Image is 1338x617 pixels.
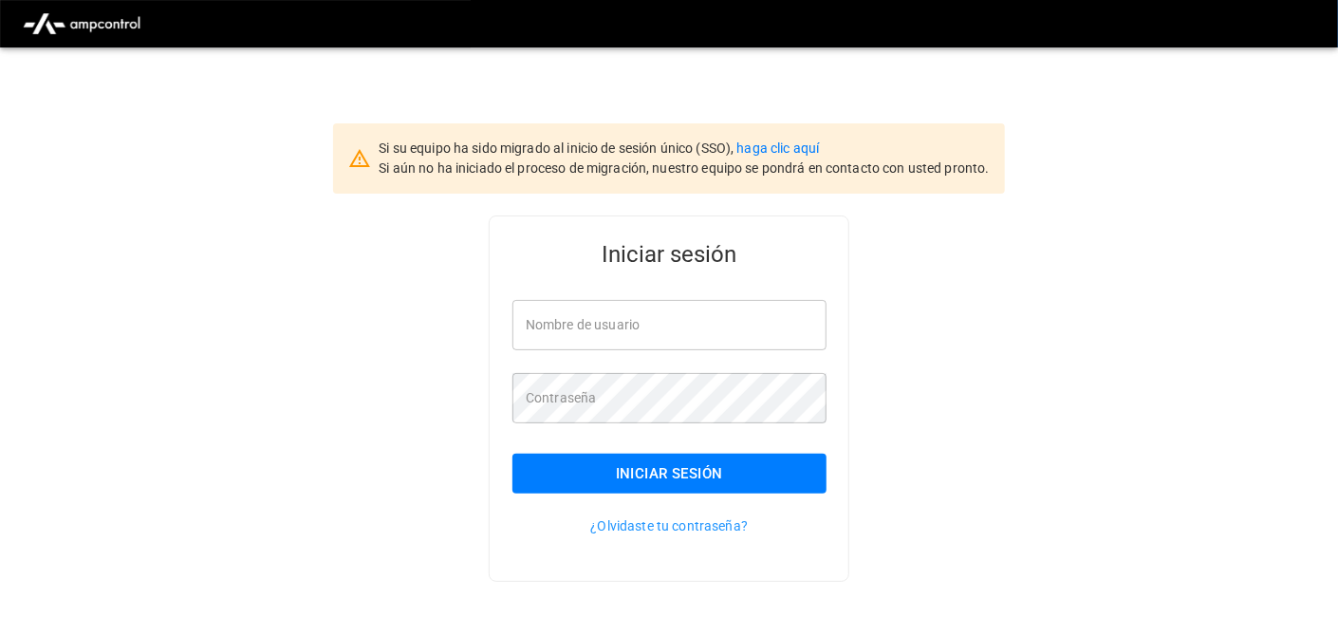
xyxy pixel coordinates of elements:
span: Si su equipo ha sido migrado al inicio de sesión único (SSO), [379,140,736,156]
h5: Iniciar sesión [512,239,827,270]
img: ampcontrol.io logo [15,6,148,42]
p: ¿Olvidaste tu contraseña? [512,516,827,535]
span: Si aún no ha iniciado el proceso de migración, nuestro equipo se pondrá en contacto con usted pro... [379,160,989,176]
button: Iniciar sesión [512,454,827,494]
a: haga clic aquí [737,140,820,156]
